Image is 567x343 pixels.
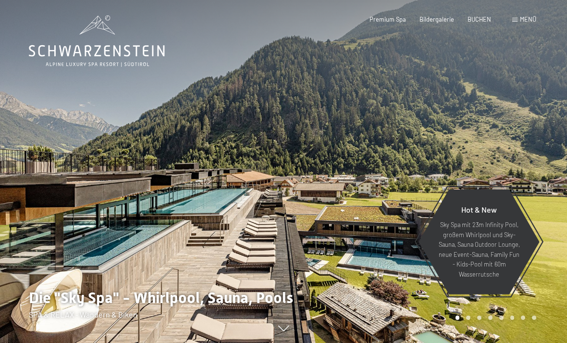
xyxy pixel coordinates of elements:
div: Carousel Page 4 [488,316,493,320]
a: Bildergalerie [419,15,454,23]
div: Carousel Page 3 [477,316,481,320]
div: Carousel Pagination [452,316,536,320]
span: Menü [520,15,536,23]
a: Hot & New Sky Spa mit 23m Infinity Pool, großem Whirlpool und Sky-Sauna, Sauna Outdoor Lounge, ne... [418,189,540,295]
a: Premium Spa [370,15,406,23]
div: Carousel Page 7 [521,316,525,320]
div: Carousel Page 8 [532,316,536,320]
div: Carousel Page 6 [510,316,515,320]
span: Hot & New [461,205,497,214]
p: Sky Spa mit 23m Infinity Pool, großem Whirlpool und Sky-Sauna, Sauna Outdoor Lounge, neue Event-S... [437,220,521,279]
div: Carousel Page 2 [466,316,470,320]
div: Carousel Page 1 (Current Slide) [456,316,460,320]
div: Carousel Page 5 [499,316,504,320]
a: BUCHEN [468,15,491,23]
